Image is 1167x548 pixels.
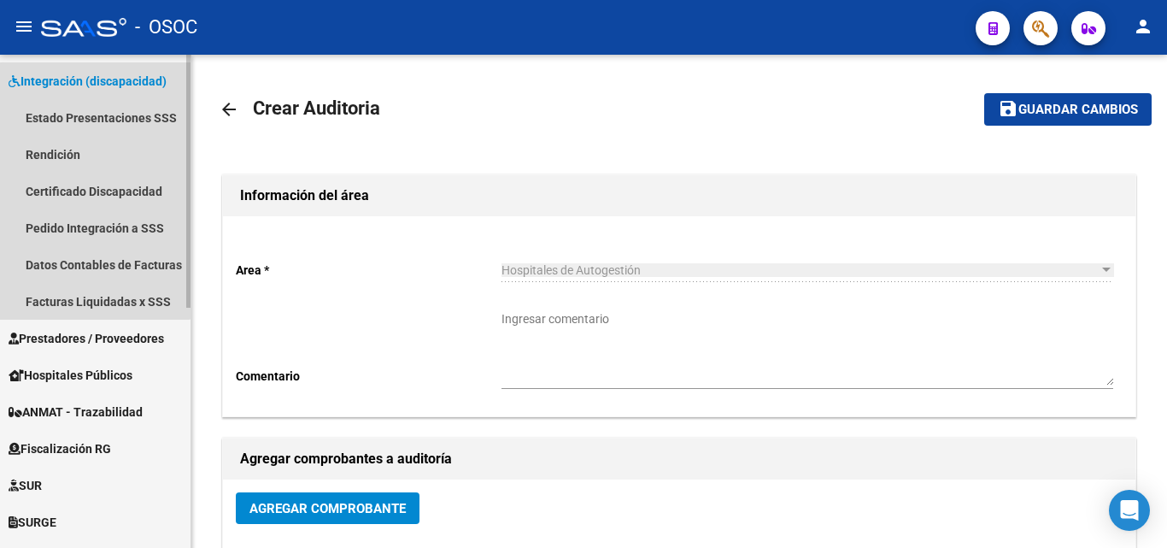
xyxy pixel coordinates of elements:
[219,99,239,120] mat-icon: arrow_back
[236,367,501,386] p: Comentario
[501,263,641,277] span: Hospitales de Autogestión
[9,366,132,385] span: Hospitales Públicos
[9,476,42,495] span: SUR
[240,182,1118,209] h1: Información del área
[9,439,111,458] span: Fiscalización RG
[1018,103,1138,118] span: Guardar cambios
[1109,490,1150,531] div: Open Intercom Messenger
[9,72,167,91] span: Integración (discapacidad)
[9,403,143,421] span: ANMAT - Trazabilidad
[14,16,34,37] mat-icon: menu
[1133,16,1153,37] mat-icon: person
[236,261,501,280] p: Area *
[984,93,1152,125] button: Guardar cambios
[135,9,197,46] span: - OSOC
[9,513,56,532] span: SURGE
[240,445,1118,473] h1: Agregar comprobantes a auditoría
[249,501,406,516] span: Agregar Comprobante
[998,98,1018,119] mat-icon: save
[253,97,380,119] span: Crear Auditoria
[236,492,419,524] button: Agregar Comprobante
[9,329,164,348] span: Prestadores / Proveedores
